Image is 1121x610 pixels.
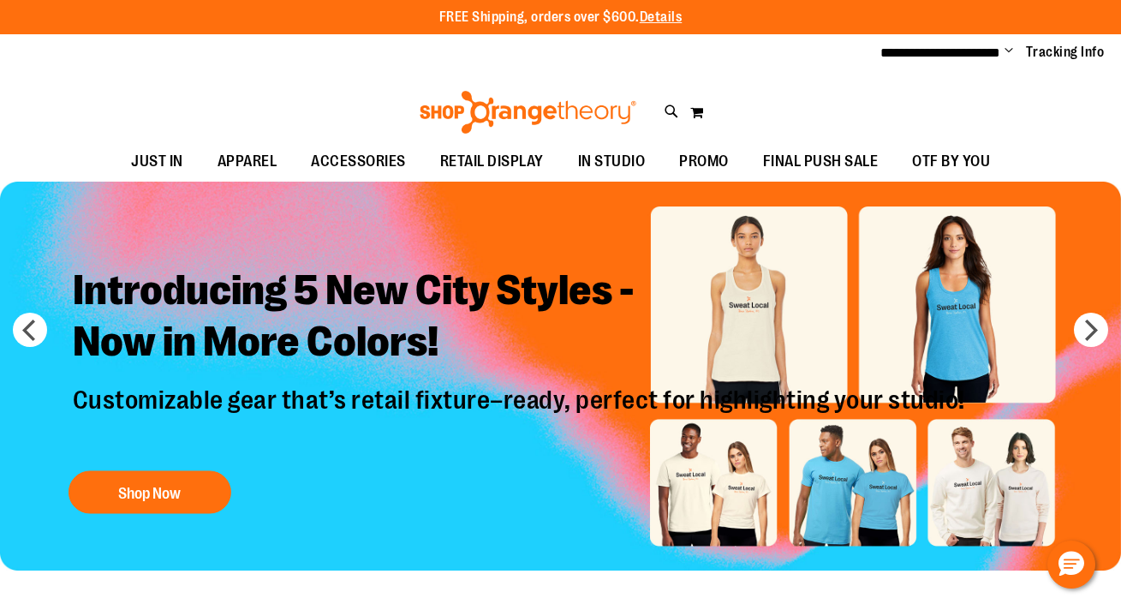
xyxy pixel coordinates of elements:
[679,142,729,181] span: PROMO
[912,142,990,181] span: OTF BY YOU
[662,142,746,182] a: PROMO
[895,142,1007,182] a: OTF BY YOU
[311,142,406,181] span: ACCESSORIES
[746,142,896,182] a: FINAL PUSH SALE
[200,142,295,182] a: APPAREL
[69,471,231,514] button: Shop Now
[640,9,683,25] a: Details
[131,142,183,181] span: JUST IN
[440,142,544,181] span: RETAIL DISPLAY
[60,252,982,385] h2: Introducing 5 New City Styles - Now in More Colors!
[13,313,47,347] button: prev
[218,142,277,181] span: APPAREL
[1074,313,1108,347] button: next
[114,142,200,182] a: JUST IN
[1005,44,1013,61] button: Account menu
[294,142,423,182] a: ACCESSORIES
[1026,43,1105,62] a: Tracking Info
[578,142,646,181] span: IN STUDIO
[439,8,683,27] p: FREE Shipping, orders over $600.
[417,91,639,134] img: Shop Orangetheory
[561,142,663,182] a: IN STUDIO
[1047,541,1095,589] button: Hello, have a question? Let’s chat.
[423,142,561,182] a: RETAIL DISPLAY
[60,385,982,454] p: Customizable gear that’s retail fixture–ready, perfect for highlighting your studio!
[763,142,879,181] span: FINAL PUSH SALE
